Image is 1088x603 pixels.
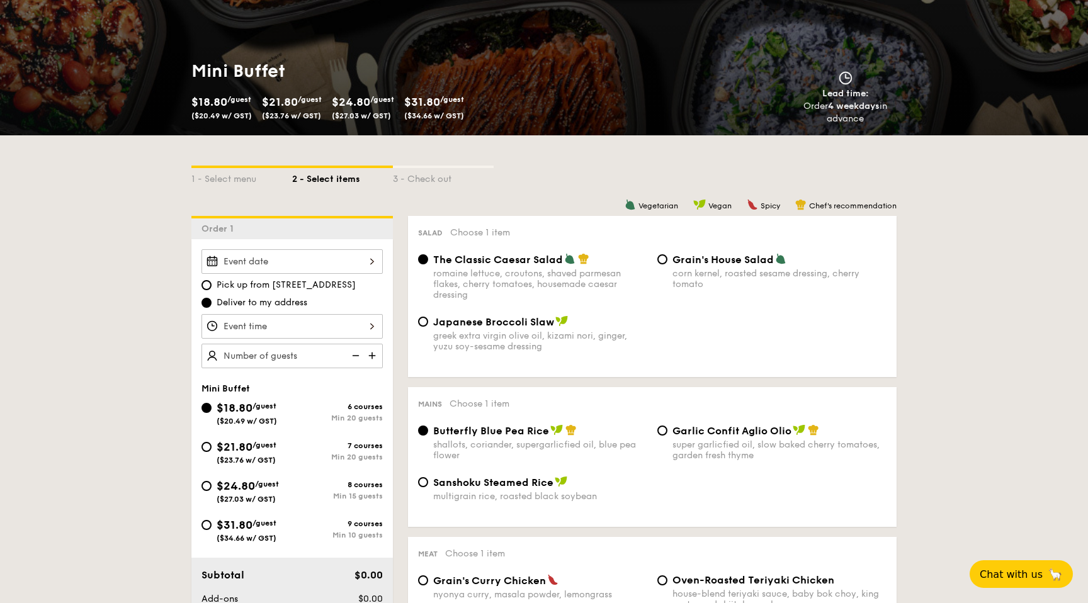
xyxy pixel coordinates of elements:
input: Grain's House Saladcorn kernel, roasted sesame dressing, cherry tomato [657,254,667,264]
input: Event time [201,314,383,339]
img: icon-reduce.1d2dbef1.svg [345,344,364,368]
span: $31.80 [404,95,440,109]
span: Lead time: [822,88,869,99]
div: nyonya curry, masala powder, lemongrass [433,589,647,600]
span: Grain's House Salad [672,254,774,266]
input: Garlic Confit Aglio Oliosuper garlicfied oil, slow baked cherry tomatoes, garden fresh thyme [657,425,667,436]
span: Chat with us [980,568,1043,580]
span: $21.80 [262,95,298,109]
span: Sanshoku Steamed Rice [433,476,553,488]
img: icon-chef-hat.a58ddaea.svg [795,199,807,210]
img: icon-spicy.37a8142b.svg [747,199,758,210]
span: Choose 1 item [445,548,505,559]
div: 8 courses [292,480,383,489]
div: romaine lettuce, croutons, shaved parmesan flakes, cherry tomatoes, housemade caesar dressing [433,268,647,300]
img: icon-vegan.f8ff3823.svg [550,424,563,436]
span: ($34.66 w/ GST) [404,111,464,120]
img: icon-add.58712e84.svg [364,344,383,368]
span: Choose 1 item [450,227,510,238]
span: $18.80 [191,95,227,109]
span: Vegan [708,201,732,210]
strong: 4 weekdays [828,101,880,111]
span: $21.80 [217,440,252,454]
div: shallots, coriander, supergarlicfied oil, blue pea flower [433,439,647,461]
div: Min 10 guests [292,531,383,539]
span: Salad [418,228,443,237]
img: icon-spicy.37a8142b.svg [547,574,558,585]
span: Meat [418,549,438,558]
img: icon-clock.2db775ea.svg [836,71,855,85]
span: /guest [440,95,464,104]
div: greek extra virgin olive oil, kizami nori, ginger, yuzu soy-sesame dressing [433,330,647,352]
span: Deliver to my address [217,296,307,309]
span: Mains [418,400,442,409]
span: ($34.66 w/ GST) [217,534,276,543]
span: Garlic Confit Aglio Olio [672,425,791,437]
img: icon-vegan.f8ff3823.svg [793,424,805,436]
span: Pick up from [STREET_ADDRESS] [217,279,356,291]
div: 3 - Check out [393,168,494,186]
span: 🦙 [1048,567,1063,582]
button: Chat with us🦙 [970,560,1073,588]
input: Sanshoku Steamed Ricemultigrain rice, roasted black soybean [418,477,428,487]
span: ($20.49 w/ GST) [191,111,252,120]
span: /guest [252,519,276,527]
input: Oven-Roasted Teriyaki Chickenhouse-blend teriyaki sauce, baby bok choy, king oyster and shiitake ... [657,575,667,585]
div: 2 - Select items [292,168,393,186]
div: corn kernel, roasted sesame dressing, cherry tomato [672,268,887,290]
span: The Classic Caesar Salad [433,254,563,266]
div: Order in advance [789,100,902,125]
div: super garlicfied oil, slow baked cherry tomatoes, garden fresh thyme [672,439,887,461]
span: Chef's recommendation [809,201,897,210]
input: Pick up from [STREET_ADDRESS] [201,280,212,290]
div: 1 - Select menu [191,168,292,186]
img: icon-vegetarian.fe4039eb.svg [564,253,575,264]
span: /guest [227,95,251,104]
input: $21.80/guest($23.76 w/ GST)7 coursesMin 20 guests [201,442,212,452]
div: Min 20 guests [292,414,383,422]
span: ($23.76 w/ GST) [217,456,276,465]
input: Grain's Curry Chickennyonya curry, masala powder, lemongrass [418,575,428,585]
span: ($27.03 w/ GST) [217,495,276,504]
span: Vegetarian [638,201,678,210]
input: Japanese Broccoli Slawgreek extra virgin olive oil, kizami nori, ginger, yuzu soy-sesame dressing [418,317,428,327]
span: /guest [370,95,394,104]
span: Spicy [761,201,780,210]
span: Butterfly Blue Pea Rice [433,425,549,437]
div: Min 20 guests [292,453,383,461]
span: Japanese Broccoli Slaw [433,316,554,328]
img: icon-chef-hat.a58ddaea.svg [578,253,589,264]
span: $24.80 [332,95,370,109]
img: icon-vegan.f8ff3823.svg [555,476,567,487]
div: 7 courses [292,441,383,450]
span: Grain's Curry Chicken [433,575,546,587]
span: /guest [252,441,276,449]
span: Order 1 [201,223,239,234]
span: $0.00 [354,569,383,581]
span: $24.80 [217,479,255,493]
span: Mini Buffet [201,383,250,394]
span: /guest [255,480,279,488]
span: $18.80 [217,401,252,415]
div: 6 courses [292,402,383,411]
div: multigrain rice, roasted black soybean [433,491,647,502]
span: /guest [298,95,322,104]
input: Number of guests [201,344,383,368]
input: The Classic Caesar Saladromaine lettuce, croutons, shaved parmesan flakes, cherry tomatoes, house... [418,254,428,264]
span: ($23.76 w/ GST) [262,111,321,120]
img: icon-chef-hat.a58ddaea.svg [808,424,819,436]
img: icon-vegan.f8ff3823.svg [693,199,706,210]
input: $31.80/guest($34.66 w/ GST)9 coursesMin 10 guests [201,520,212,530]
input: Butterfly Blue Pea Riceshallots, coriander, supergarlicfied oil, blue pea flower [418,425,428,436]
input: Deliver to my address [201,298,212,308]
span: $31.80 [217,518,252,532]
span: ($27.03 w/ GST) [332,111,391,120]
input: $24.80/guest($27.03 w/ GST)8 coursesMin 15 guests [201,481,212,491]
span: ($20.49 w/ GST) [217,417,277,425]
input: Event date [201,249,383,274]
img: icon-vegetarian.fe4039eb.svg [775,253,786,264]
input: $18.80/guest($20.49 w/ GST)6 coursesMin 20 guests [201,403,212,413]
span: /guest [252,402,276,410]
span: Choose 1 item [450,398,509,409]
img: icon-vegan.f8ff3823.svg [555,315,568,327]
